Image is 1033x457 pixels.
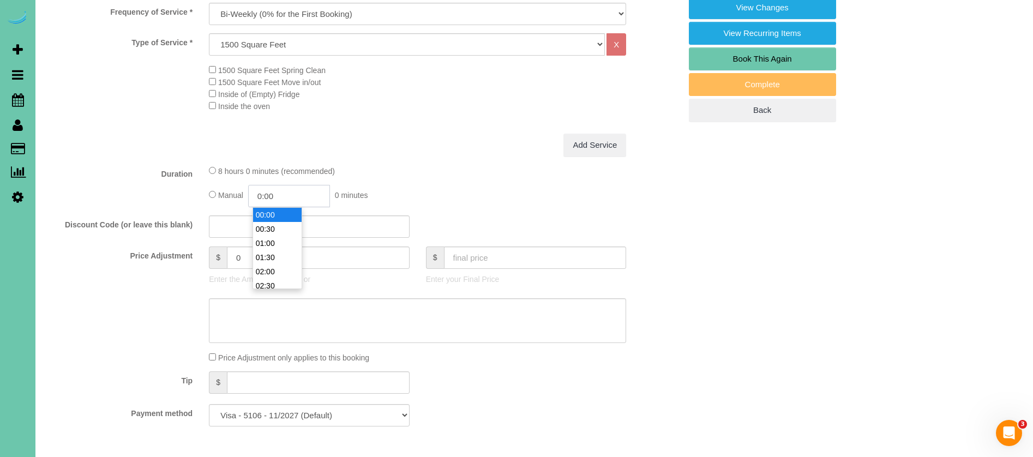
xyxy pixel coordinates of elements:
[253,222,302,236] li: 00:30
[38,246,201,261] label: Price Adjustment
[253,264,302,279] li: 02:00
[335,191,368,200] span: 0 minutes
[38,404,201,419] label: Payment method
[7,11,28,26] img: Automaid Logo
[218,353,369,362] span: Price Adjustment only applies to this booking
[253,208,302,222] li: 00:00
[209,246,227,269] span: $
[444,246,627,269] input: final price
[209,274,410,285] p: Enter the Amount to Adjust, or
[426,246,444,269] span: $
[689,47,836,70] a: Book This Again
[218,191,243,200] span: Manual
[218,167,335,176] span: 8 hours 0 minutes (recommended)
[996,420,1022,446] iframe: Intercom live chat
[38,33,201,48] label: Type of Service *
[38,371,201,386] label: Tip
[253,236,302,250] li: 01:00
[38,215,201,230] label: Discount Code (or leave this blank)
[1018,420,1027,429] span: 3
[218,90,299,99] span: Inside of (Empty) Fridge
[209,371,227,394] span: $
[253,279,302,293] li: 02:30
[689,22,836,45] a: View Recurring Items
[253,250,302,264] li: 01:30
[689,99,836,122] a: Back
[563,134,626,157] a: Add Service
[38,3,201,17] label: Frequency of Service *
[218,78,321,87] span: 1500 Square Feet Move in/out
[426,274,627,285] p: Enter your Final Price
[218,66,326,75] span: 1500 Square Feet Spring Clean
[38,165,201,179] label: Duration
[218,102,270,111] span: Inside the oven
